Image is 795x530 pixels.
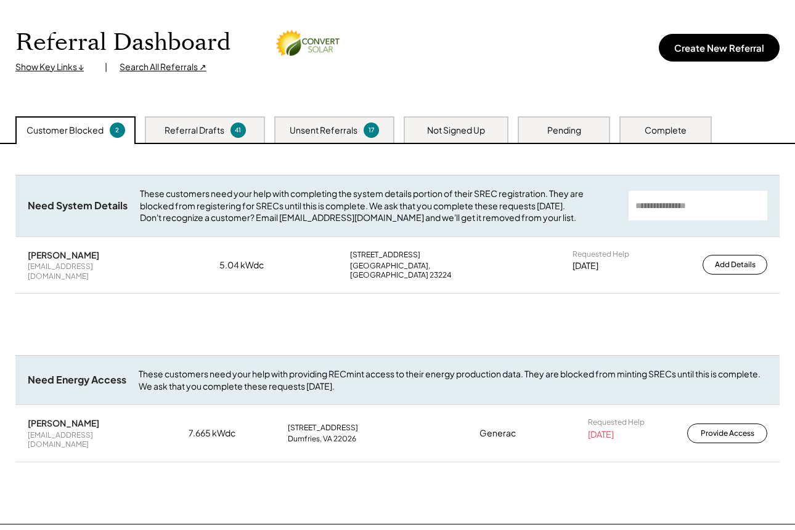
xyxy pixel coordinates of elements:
div: These customers need your help with completing the system details portion of their SREC registrat... [140,188,616,224]
div: [EMAIL_ADDRESS][DOMAIN_NAME] [28,262,151,281]
div: [STREET_ADDRESS] [288,423,442,433]
img: convert-solar.png [274,28,341,58]
div: Dumfries, VA 22026 [288,434,442,444]
div: Customer Blocked [26,124,104,137]
div: Search All Referrals ↗ [120,61,206,73]
div: [PERSON_NAME] [28,417,139,428]
div: [GEOGRAPHIC_DATA], [GEOGRAPHIC_DATA] 23224 [350,261,504,280]
div: | [105,61,107,73]
div: Generac [479,427,550,440]
div: Need System Details [28,199,128,212]
div: These customers need your help with providing RECmint access to their energy production data. The... [139,368,767,392]
div: Referral Drafts [165,124,224,137]
div: [DATE] [573,260,598,272]
div: Not Signed Up [427,124,485,137]
div: Need Energy Access [28,374,126,387]
div: Requested Help [588,417,645,427]
div: Requested Help [573,249,629,259]
div: [STREET_ADDRESS] [350,250,420,260]
button: Provide Access [687,424,767,443]
div: Unsent Referrals [290,124,357,137]
div: 2 [112,126,123,135]
div: 41 [232,126,244,135]
div: [PERSON_NAME] [28,249,99,260]
button: Add Details [703,255,767,275]
div: 5.04 kWdc [219,259,281,271]
div: Complete [645,124,687,137]
button: Create New Referral [659,34,780,62]
div: [EMAIL_ADDRESS][DOMAIN_NAME] [28,430,151,449]
div: 17 [365,126,377,135]
h1: Referral Dashboard [15,28,230,57]
div: Pending [547,124,581,137]
div: 7.665 kWdc [189,427,250,440]
div: Show Key Links ↓ [15,61,92,73]
div: [DATE] [588,428,614,441]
